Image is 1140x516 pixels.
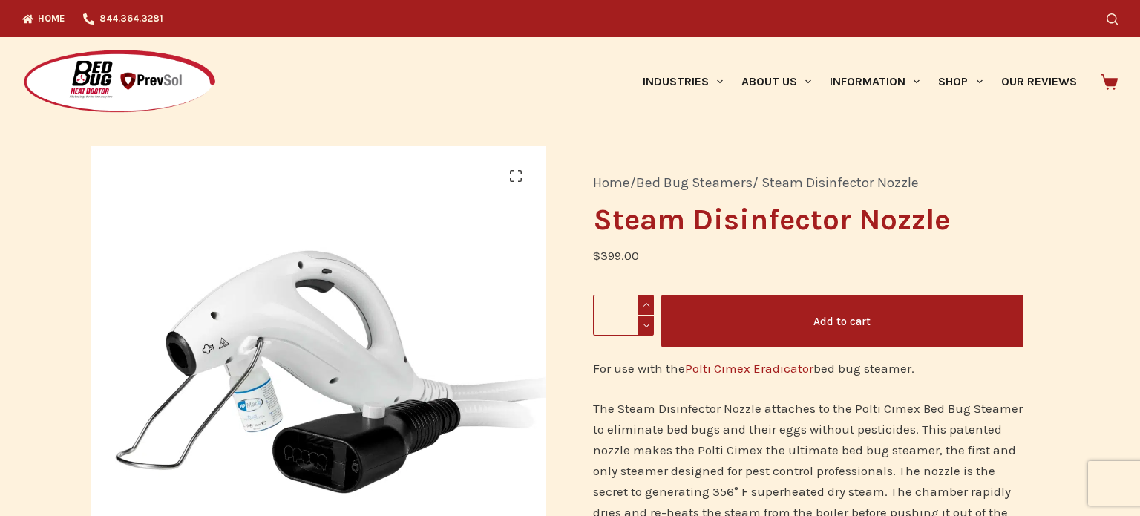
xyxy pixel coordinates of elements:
button: Search [1107,13,1118,25]
a: Our Reviews [992,37,1086,126]
button: Add to cart [661,295,1023,347]
a: Information [821,37,929,126]
a: Industries [633,37,732,126]
nav: Breadcrumb [593,172,1023,195]
img: Prevsol/Bed Bug Heat Doctor [22,49,217,115]
input: Product quantity [593,295,654,336]
h1: Steam Disinfector Nozzle [593,205,1023,235]
a: Steam disinfectant nozzle treating bed bugs on a mattress [546,365,1000,379]
p: For use with the bed bug steamer. [593,358,1023,379]
a: Steam Disinfectant Nozzle for the Polti Cimex Eradicator [91,365,546,379]
bdi: 399.00 [593,248,639,263]
a: About Us [732,37,820,126]
a: Polti Cimex Eradicator [685,361,813,376]
a: Bed Bug Steamers [636,174,753,191]
nav: Primary [633,37,1086,126]
a: Home [593,174,630,191]
a: Shop [929,37,992,126]
a: View full-screen image gallery [501,161,531,191]
span: $ [593,248,600,263]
